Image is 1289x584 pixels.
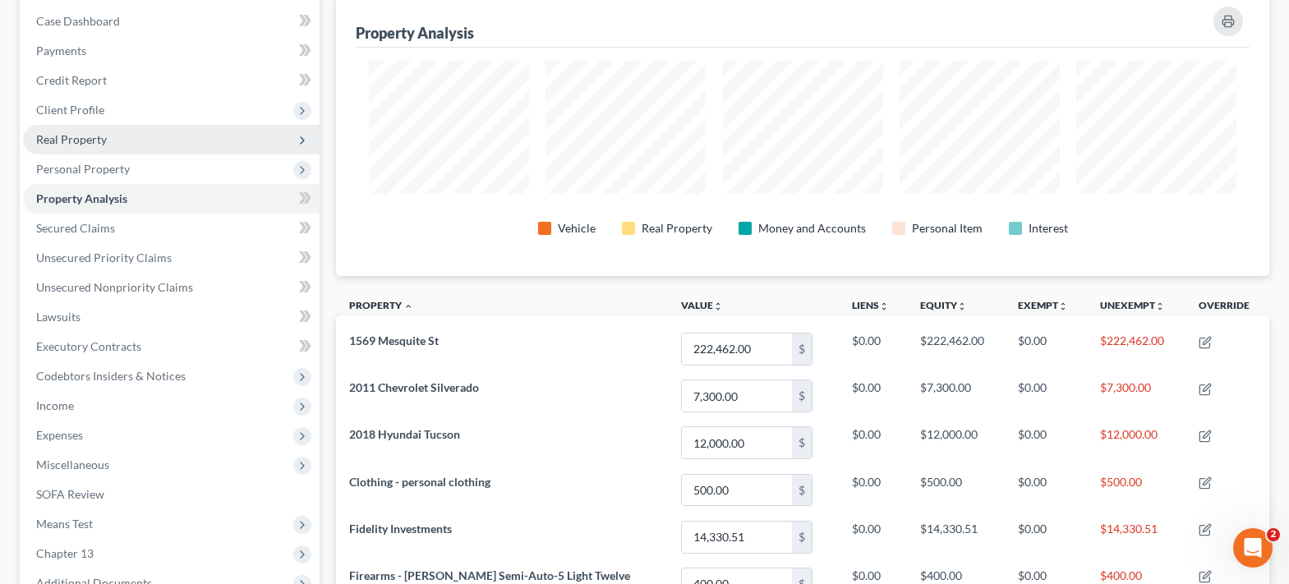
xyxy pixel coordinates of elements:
[839,373,907,420] td: $0.00
[349,299,413,311] a: Property expand_less
[1018,299,1068,311] a: Exemptunfold_more
[1087,325,1185,372] td: $222,462.00
[1185,289,1269,326] th: Override
[1155,301,1165,311] i: unfold_more
[23,36,320,66] a: Payments
[758,220,866,237] div: Money and Accounts
[839,420,907,467] td: $0.00
[852,299,889,311] a: Liensunfold_more
[36,191,127,205] span: Property Analysis
[23,302,320,332] a: Lawsuits
[23,273,320,302] a: Unsecured Nonpriority Claims
[36,44,86,57] span: Payments
[681,299,723,311] a: Valueunfold_more
[36,369,186,383] span: Codebtors Insiders & Notices
[682,475,792,506] input: 0.00
[1100,299,1165,311] a: Unexemptunfold_more
[36,546,94,560] span: Chapter 13
[36,398,74,412] span: Income
[642,220,712,237] div: Real Property
[36,458,109,471] span: Miscellaneous
[558,220,596,237] div: Vehicle
[349,380,479,394] span: 2011 Chevrolet Silverado
[792,380,812,412] div: $
[36,103,104,117] span: Client Profile
[36,162,130,176] span: Personal Property
[907,467,1005,513] td: $500.00
[1267,528,1280,541] span: 2
[1058,301,1068,311] i: unfold_more
[36,428,83,442] span: Expenses
[839,467,907,513] td: $0.00
[36,517,93,531] span: Means Test
[1005,513,1087,560] td: $0.00
[1005,420,1087,467] td: $0.00
[23,332,320,361] a: Executory Contracts
[1087,420,1185,467] td: $12,000.00
[907,373,1005,420] td: $7,300.00
[839,513,907,560] td: $0.00
[1029,220,1068,237] div: Interest
[1087,513,1185,560] td: $14,330.51
[23,184,320,214] a: Property Analysis
[792,475,812,506] div: $
[36,73,107,87] span: Credit Report
[356,23,474,43] div: Property Analysis
[36,14,120,28] span: Case Dashboard
[1005,467,1087,513] td: $0.00
[713,301,723,311] i: unfold_more
[23,243,320,273] a: Unsecured Priority Claims
[682,380,792,412] input: 0.00
[23,214,320,243] a: Secured Claims
[349,568,630,582] span: Firearms - [PERSON_NAME] Semi-Auto-5 Light Twelve
[36,487,104,501] span: SOFA Review
[23,480,320,509] a: SOFA Review
[879,301,889,311] i: unfold_more
[403,301,413,311] i: expand_less
[23,66,320,95] a: Credit Report
[1005,373,1087,420] td: $0.00
[912,220,983,237] div: Personal Item
[682,427,792,458] input: 0.00
[839,325,907,372] td: $0.00
[349,427,460,441] span: 2018 Hyundai Tucson
[1087,373,1185,420] td: $7,300.00
[36,310,81,324] span: Lawsuits
[1233,528,1273,568] iframe: Intercom live chat
[907,325,1005,372] td: $222,462.00
[920,299,967,311] a: Equityunfold_more
[36,280,193,294] span: Unsecured Nonpriority Claims
[907,513,1005,560] td: $14,330.51
[907,420,1005,467] td: $12,000.00
[349,333,439,347] span: 1569 Mesquite St
[36,251,172,264] span: Unsecured Priority Claims
[1087,467,1185,513] td: $500.00
[349,522,452,536] span: Fidelity Investments
[792,333,812,365] div: $
[36,339,141,353] span: Executory Contracts
[36,221,115,235] span: Secured Claims
[682,522,792,553] input: 0.00
[957,301,967,311] i: unfold_more
[792,522,812,553] div: $
[682,333,792,365] input: 0.00
[1005,325,1087,372] td: $0.00
[792,427,812,458] div: $
[36,132,107,146] span: Real Property
[349,475,490,489] span: Clothing - personal clothing
[23,7,320,36] a: Case Dashboard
